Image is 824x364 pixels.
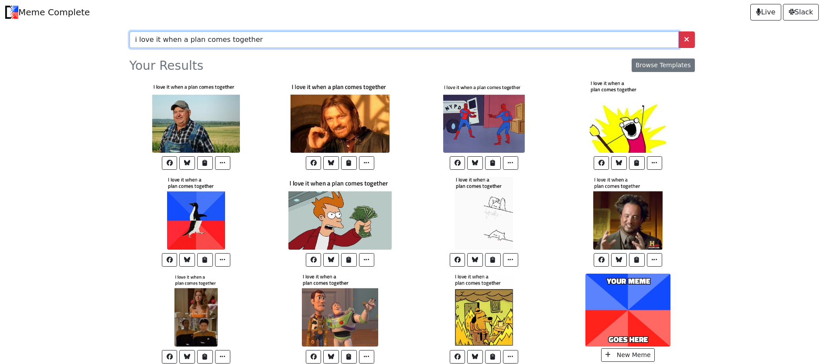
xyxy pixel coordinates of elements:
[291,80,389,153] img: I_love_it_when_a_plan_comes_together.jpg
[756,7,776,17] span: Live
[174,274,218,347] img: I_love_it_when_a_plan_comes_together.jpg
[443,80,524,153] img: I_love_it_when_a_plan_comes_together.jpg
[302,274,378,347] img: I_love_it_when_a_plan_comes_together.jpg
[167,177,225,250] img: I_love_it_when_a_plan_comes_together.jpg
[593,177,663,250] img: I_love_it_when_a_plan_comes_together.webp
[130,58,219,73] h3: Your Results
[585,274,670,347] img: goes_here.jpg
[454,274,514,347] img: I_love_it_when_a_plan_comes_together.webp
[783,4,819,21] a: Slack
[789,7,813,17] span: Slack
[152,80,239,153] img: I_love_it_when_a_plan_comes_together.jpg
[632,58,695,72] a: Browse Templates
[5,6,18,19] img: Meme Complete
[455,177,513,250] img: I_love_it_when_a_plan_comes_together.jpg
[288,177,392,250] img: I_love_it_when_a_plan_comes_together.jpg
[590,80,666,153] img: I_love_it_when_a_plan_comes_together.jpg
[601,348,654,362] a: New Meme
[750,4,781,21] a: Live
[130,31,679,48] input: Begin typing to search for memes...
[5,3,90,21] a: Meme Complete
